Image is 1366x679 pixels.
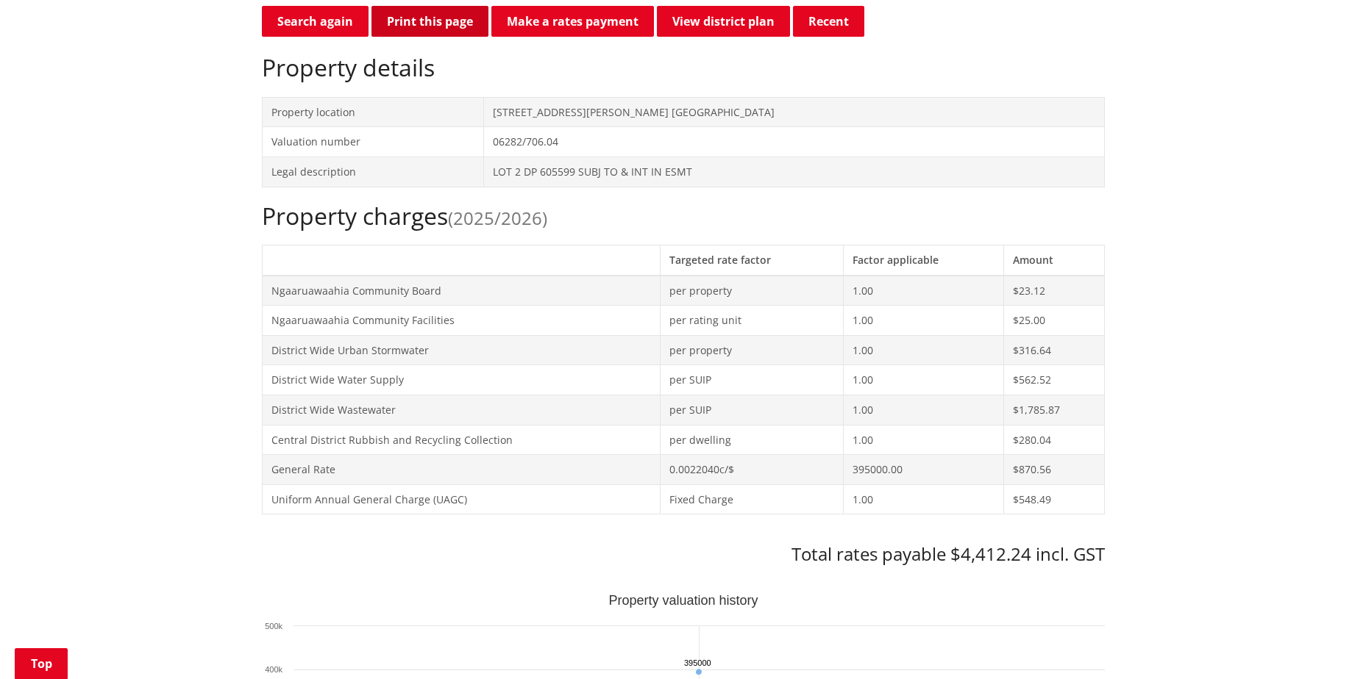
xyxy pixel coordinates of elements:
td: District Wide Water Supply [262,365,660,395]
h2: Property details [262,54,1105,82]
td: Valuation number [262,127,484,157]
th: Amount [1004,245,1104,275]
span: (2025/2026) [448,206,547,230]
h2: Property charges [262,202,1105,230]
td: $316.64 [1004,335,1104,365]
a: Top [15,648,68,679]
td: 06282/706.04 [484,127,1104,157]
td: per dwelling [660,425,844,455]
td: per SUIP [660,395,844,425]
td: per property [660,276,844,306]
button: Recent [793,6,864,37]
td: 395000.00 [844,455,1004,485]
td: 1.00 [844,365,1004,395]
a: Search again [262,6,369,37]
td: District Wide Wastewater [262,395,660,425]
td: per SUIP [660,365,844,395]
td: Central District Rubbish and Recycling Collection [262,425,660,455]
td: Legal description [262,157,484,187]
text: 400k [265,665,282,674]
path: Monday, Jun 30, 2025, 395,000. Capital Value. [695,669,701,675]
td: per property [660,335,844,365]
td: Ngaaruawaahia Community Board [262,276,660,306]
th: Targeted rate factor [660,245,844,275]
td: $548.49 [1004,484,1104,514]
td: Uniform Annual General Charge (UAGC) [262,484,660,514]
a: Make a rates payment [491,6,654,37]
td: $870.56 [1004,455,1104,485]
button: Print this page [371,6,488,37]
td: 1.00 [844,425,1004,455]
td: Fixed Charge [660,484,844,514]
td: per rating unit [660,306,844,336]
td: 1.00 [844,335,1004,365]
td: District Wide Urban Stormwater [262,335,660,365]
td: 1.00 [844,276,1004,306]
td: Ngaaruawaahia Community Facilities [262,306,660,336]
td: 1.00 [844,484,1004,514]
td: Property location [262,97,484,127]
td: $280.04 [1004,425,1104,455]
text: Property valuation history [608,593,758,608]
td: $23.12 [1004,276,1104,306]
td: 1.00 [844,306,1004,336]
a: View district plan [657,6,790,37]
text: 395000 [684,658,711,667]
h3: Total rates payable $4,412.24 incl. GST [262,544,1105,565]
td: General Rate [262,455,660,485]
td: 1.00 [844,395,1004,425]
td: [STREET_ADDRESS][PERSON_NAME] [GEOGRAPHIC_DATA] [484,97,1104,127]
td: 0.0022040c/$ [660,455,844,485]
td: $1,785.87 [1004,395,1104,425]
text: 500k [265,622,282,630]
td: LOT 2 DP 605599 SUBJ TO & INT IN ESMT [484,157,1104,187]
th: Factor applicable [844,245,1004,275]
td: $25.00 [1004,306,1104,336]
td: $562.52 [1004,365,1104,395]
